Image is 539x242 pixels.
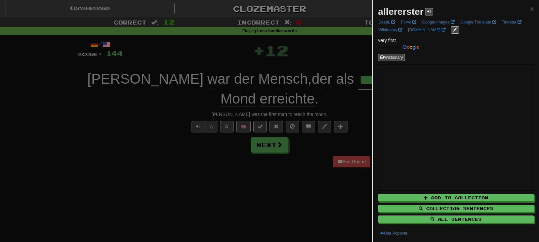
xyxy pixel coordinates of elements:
[451,26,459,34] button: edit links
[378,194,534,201] button: Add to Collection
[378,215,534,223] button: All Sentences
[376,18,397,26] a: DeepL
[378,54,405,61] button: Wiktionary
[530,5,534,12] button: Close
[378,6,423,17] strong: allererster
[378,38,396,43] span: very first
[406,26,447,34] a: [DOMAIN_NAME]
[378,230,409,237] button: Use Popover
[500,18,524,26] a: Tatoeba
[378,45,419,50] img: Color short
[420,18,457,26] a: Google Images
[458,18,498,26] a: Google Translate
[376,26,404,34] a: Wiktionary
[399,18,418,26] a: Forvo
[378,205,534,212] button: Collection Sentences
[530,5,534,12] span: ×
